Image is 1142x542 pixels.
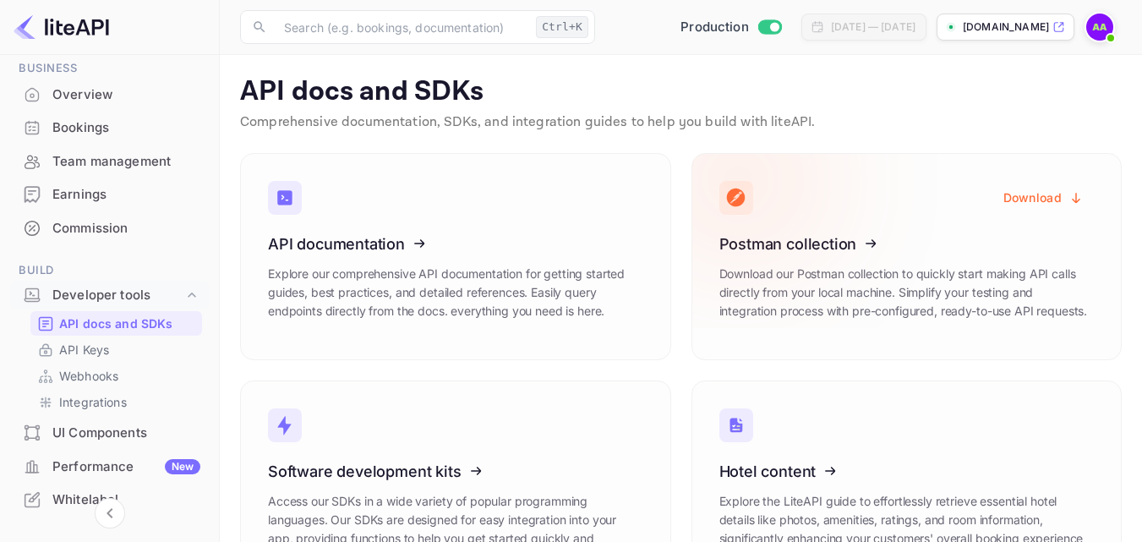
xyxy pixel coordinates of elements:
[268,235,643,253] h3: API documentation
[165,459,200,474] div: New
[30,311,202,336] div: API docs and SDKs
[10,451,209,484] div: PerformanceNew
[52,85,200,105] div: Overview
[536,16,588,38] div: Ctrl+K
[10,145,209,178] div: Team management
[10,79,209,110] a: Overview
[831,19,915,35] div: [DATE] — [DATE]
[59,367,118,385] p: Webhooks
[10,112,209,143] a: Bookings
[52,185,200,205] div: Earnings
[52,286,183,305] div: Developer tools
[59,393,127,411] p: Integrations
[59,315,173,332] p: API docs and SDKs
[52,457,200,477] div: Performance
[52,152,200,172] div: Team management
[10,451,209,482] a: PerformanceNew
[274,10,529,44] input: Search (e.g. bookings, documentation)
[240,112,1122,133] p: Comprehensive documentation, SDKs, and integration guides to help you build with liteAPI.
[10,79,209,112] div: Overview
[963,19,1049,35] p: [DOMAIN_NAME]
[674,18,788,37] div: Switch to Sandbox mode
[1086,14,1113,41] img: Alex Ali
[268,463,643,480] h3: Software development kits
[10,417,209,450] div: UI Components
[680,18,749,37] span: Production
[10,59,209,78] span: Business
[37,393,195,411] a: Integrations
[37,367,195,385] a: Webhooks
[10,212,209,245] div: Commission
[10,212,209,244] a: Commission
[10,178,209,211] div: Earnings
[10,261,209,280] span: Build
[30,364,202,388] div: Webhooks
[59,341,109,359] p: API Keys
[37,315,195,332] a: API docs and SDKs
[95,498,125,528] button: Collapse navigation
[993,181,1094,214] button: Download
[10,281,209,310] div: Developer tools
[10,145,209,177] a: Team management
[30,390,202,414] div: Integrations
[52,118,200,138] div: Bookings
[52,490,200,510] div: Whitelabel
[719,463,1095,480] h3: Hotel content
[30,337,202,362] div: API Keys
[10,112,209,145] div: Bookings
[10,484,209,515] a: Whitelabel
[240,75,1122,109] p: API docs and SDKs
[240,153,671,360] a: API documentationExplore our comprehensive API documentation for getting started guides, best pra...
[268,265,643,320] p: Explore our comprehensive API documentation for getting started guides, best practices, and detai...
[10,484,209,517] div: Whitelabel
[52,219,200,238] div: Commission
[10,178,209,210] a: Earnings
[10,417,209,448] a: UI Components
[52,424,200,443] div: UI Components
[14,14,109,41] img: LiteAPI logo
[37,341,195,359] a: API Keys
